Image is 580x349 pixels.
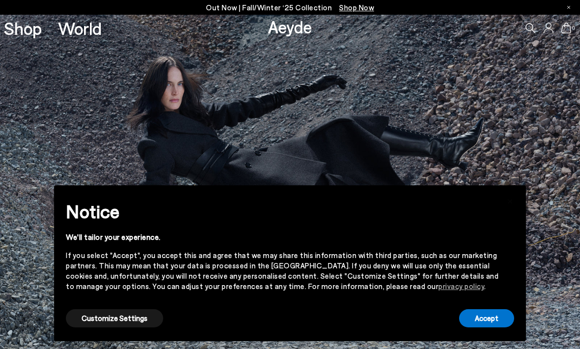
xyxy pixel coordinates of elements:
button: Close this notice [498,188,522,212]
a: privacy policy [438,282,484,291]
div: We'll tailor your experience. [66,232,498,242]
div: If you select "Accept", you accept this and agree that we may share this information with third p... [66,250,498,291]
button: Customize Settings [66,309,163,327]
span: × [507,193,514,207]
button: Accept [459,309,514,327]
h2: Notice [66,199,498,224]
